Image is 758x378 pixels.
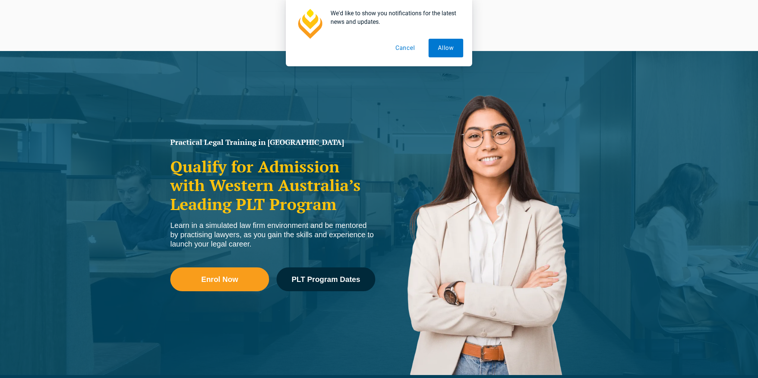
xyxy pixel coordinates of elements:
[277,267,375,291] a: PLT Program Dates
[429,39,463,57] button: Allow
[201,276,238,283] span: Enrol Now
[386,39,424,57] button: Cancel
[170,221,375,249] div: Learn in a simulated law firm environment and be mentored by practising lawyers, as you gain the ...
[295,9,325,39] img: notification icon
[170,157,375,213] h2: Qualify for Admission with Western Australia’s Leading PLT Program
[170,139,375,146] h1: Practical Legal Training in [GEOGRAPHIC_DATA]
[325,9,463,26] div: We'd like to show you notifications for the latest news and updates.
[291,276,360,283] span: PLT Program Dates
[170,267,269,291] a: Enrol Now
